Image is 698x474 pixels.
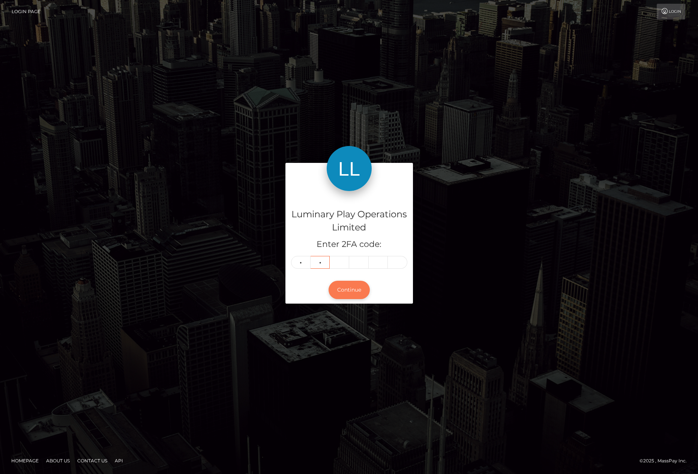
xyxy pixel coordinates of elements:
h5: Enter 2FA code: [291,239,407,250]
a: Login Page [12,4,41,20]
h4: Luminary Play Operations Limited [291,208,407,234]
a: API [112,455,126,466]
a: Contact Us [74,455,110,466]
button: Continue [329,281,370,299]
a: About Us [43,455,73,466]
a: Login [657,4,685,20]
div: © 2025 , MassPay Inc. [639,457,692,465]
img: Luminary Play Operations Limited [327,146,372,191]
a: Homepage [8,455,42,466]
